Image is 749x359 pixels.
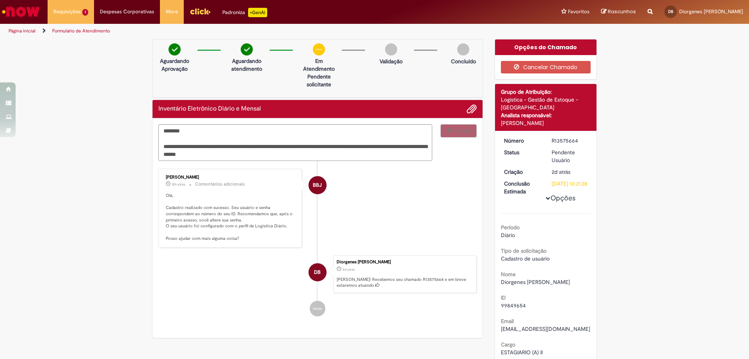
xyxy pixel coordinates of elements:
[501,247,547,254] b: Tipo de solicitação
[501,88,591,96] div: Grupo de Atribuição:
[385,43,397,55] img: img-circle-grey.png
[501,294,506,301] b: ID
[380,57,403,65] p: Validação
[501,61,591,73] button: Cancelar Chamado
[309,176,327,194] div: Breno Bredariol Jerico
[501,271,516,278] b: Nome
[241,43,253,55] img: check-circle-green.png
[457,43,469,55] img: img-circle-grey.png
[552,168,588,176] div: 29/09/2025 10:21:24
[501,96,591,111] div: Logística - Gestão de Estoque - [GEOGRAPHIC_DATA]
[552,148,588,164] div: Pendente Usuário
[495,39,597,55] div: Opções do Chamado
[309,263,327,281] div: Diorgenes Antonio Bebice
[156,57,193,73] p: Aguardando Aprovação
[100,8,154,16] span: Despesas Corporativas
[300,73,338,88] p: Pendente solicitante
[498,168,546,176] dt: Criação
[501,279,570,286] span: Diorgenes [PERSON_NAME]
[498,148,546,156] dt: Status
[679,8,743,15] span: Diorgenes [PERSON_NAME]
[343,267,355,272] span: 2d atrás
[314,263,321,282] span: DB
[166,8,178,16] span: More
[166,175,296,180] div: [PERSON_NAME]
[158,105,261,113] h2: Inventário Eletrônico Diário e Mensal Histórico de tíquete
[343,267,355,272] time: 29/09/2025 10:21:24
[501,341,515,348] b: Cargo
[501,224,520,231] b: Período
[467,104,477,114] button: Adicionar anexos
[552,168,570,175] time: 29/09/2025 10:21:24
[228,57,266,73] p: Aguardando atendimento
[195,181,245,188] small: Comentários adicionais
[501,318,514,325] b: Email
[172,182,185,187] time: 30/09/2025 18:08:56
[601,8,636,16] a: Rascunhos
[82,9,88,16] span: 1
[313,176,322,195] span: BBJ
[158,255,477,293] li: Diorgenes Antonio Bebice
[568,8,589,16] span: Favoritos
[248,8,267,17] p: +GenAi
[6,24,493,38] ul: Trilhas de página
[501,325,590,332] span: [EMAIL_ADDRESS][DOMAIN_NAME]
[668,9,673,14] span: DB
[337,260,472,264] div: Diorgenes [PERSON_NAME]
[300,57,338,73] p: Em Atendimento
[166,193,296,242] p: Olá, Cadastro realizado com sucesso. Seu usuário e senha correspondem ao número do seu ID. Recome...
[158,161,477,324] ul: Histórico de tíquete
[1,4,41,20] img: ServiceNow
[158,124,432,161] textarea: Digite sua mensagem aqui...
[501,302,526,309] span: 99849654
[501,119,591,127] div: [PERSON_NAME]
[498,180,546,195] dt: Conclusão Estimada
[222,8,267,17] div: Padroniza
[52,28,110,34] a: Formulário de Atendimento
[313,43,325,55] img: circle-minus.png
[501,255,550,262] span: Cadastro de usuário
[501,232,515,239] span: Diário
[337,277,472,289] p: [PERSON_NAME]! Recebemos seu chamado R13575664 e em breve estaremos atuando.
[498,137,546,145] dt: Número
[451,57,476,65] p: Concluído
[552,180,588,188] div: [DATE] 10:21:28
[608,8,636,15] span: Rascunhos
[172,182,185,187] span: 15h atrás
[501,111,591,119] div: Analista responsável:
[552,137,588,145] div: R13575664
[501,349,543,356] span: ESTAGIARIO (A) II
[190,5,211,17] img: click_logo_yellow_360x200.png
[53,8,81,16] span: Requisições
[9,28,35,34] a: Página inicial
[169,43,181,55] img: check-circle-green.png
[552,168,570,175] span: 2d atrás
